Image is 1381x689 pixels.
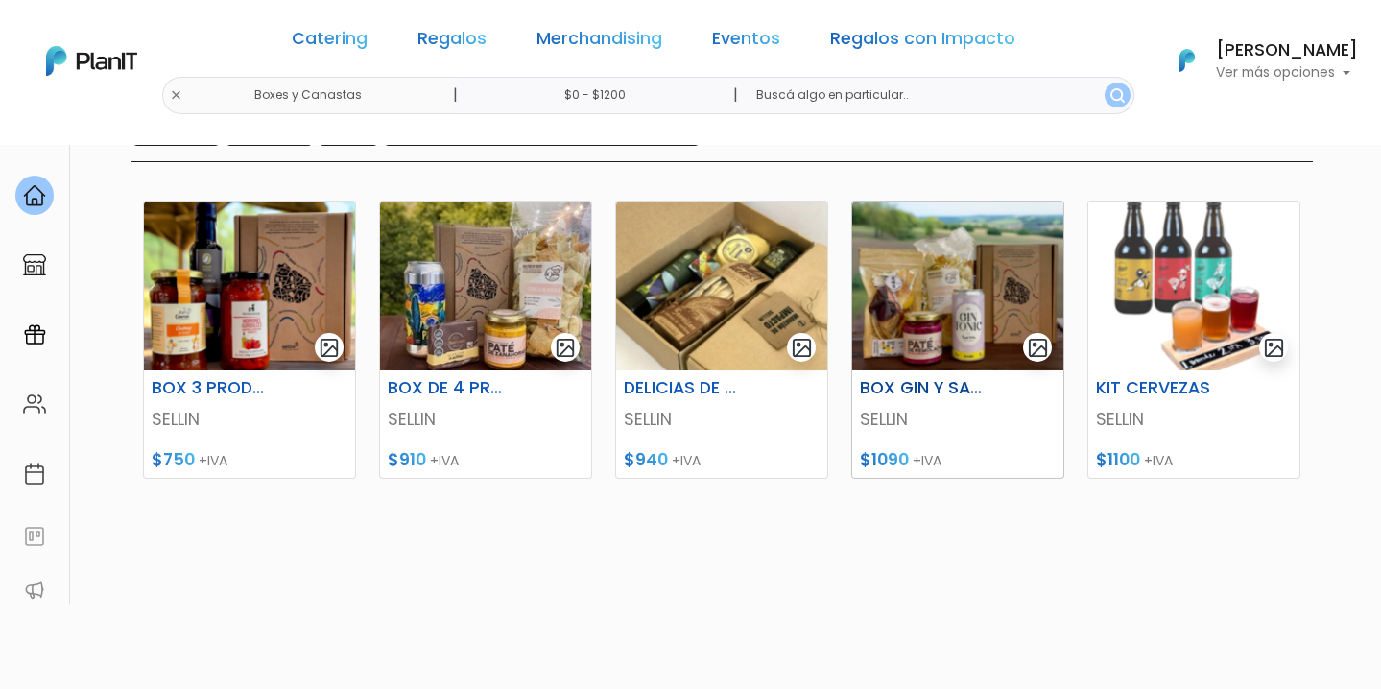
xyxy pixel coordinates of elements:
[99,18,276,56] div: ¿Necesitás ayuda?
[616,202,827,370] img: thumb_Captura_de_pantalla_2025-09-08_165410.png
[712,31,780,54] a: Eventos
[140,378,286,398] h6: BOX 3 PRODUCTOS
[555,337,577,359] img: gallery-light
[615,201,828,479] a: gallery-light DELICIAS DE MI PAÍS SELLIN $940 +IVA
[1216,66,1358,80] p: Ver más opciones
[913,451,941,470] span: +IVA
[430,451,459,470] span: +IVA
[23,392,46,416] img: people-662611757002400ad9ed0e3c099ab2801c6687ba6c219adb57efc949bc21e19d.svg
[319,337,341,359] img: gallery-light
[388,448,426,471] span: $910
[152,448,195,471] span: $750
[1155,36,1358,85] button: PlanIt Logo [PERSON_NAME] Ver más opciones
[848,378,994,398] h6: BOX GIN Y SABORES
[292,31,368,54] a: Catering
[380,202,591,370] img: thumb_8A3A565E-FF75-4788-8FDD-8C934B6B0ABD.jpeg
[1088,202,1299,370] img: thumb_Captura_de_pantalla_2025-10-01_163059.png
[1216,42,1358,59] h6: [PERSON_NAME]
[1144,451,1173,470] span: +IVA
[860,407,1056,432] p: SELLIN
[733,83,738,107] p: |
[417,31,487,54] a: Regalos
[144,202,355,370] img: thumb_68827517855cd_1.png
[624,448,668,471] span: $940
[1166,39,1208,82] img: PlanIt Logo
[852,202,1063,370] img: thumb_Captura_de_pantalla_2025-09-08_165735.png
[1096,407,1292,432] p: SELLIN
[860,448,909,471] span: $1090
[741,77,1133,114] input: Buscá algo en particular..
[46,46,137,76] img: PlanIt Logo
[23,525,46,548] img: feedback-78b5a0c8f98aac82b08bfc38622c3050aee476f2c9584af64705fc4e61158814.svg
[23,463,46,486] img: calendar-87d922413cdce8b2cf7b7f5f62616a5cf9e4887200fb71536465627b3292af00.svg
[612,378,758,398] h6: DELICIAS DE MI PAÍS
[23,184,46,207] img: home-e721727adea9d79c4d83392d1f703f7f8bce08238fde08b1acbfd93340b81755.svg
[23,253,46,276] img: marketplace-4ceaa7011d94191e9ded77b95e3339b90024bf715f7c57f8cf31f2d8c509eaba.svg
[453,83,458,107] p: |
[1087,201,1300,479] a: gallery-light KIT CERVEZAS SELLIN $1100 +IVA
[672,451,701,470] span: +IVA
[1263,337,1285,359] img: gallery-light
[1027,337,1049,359] img: gallery-light
[143,201,356,479] a: gallery-light BOX 3 PRODUCTOS SELLIN $750 +IVA
[791,337,813,359] img: gallery-light
[624,407,820,432] p: SELLIN
[388,407,583,432] p: SELLIN
[152,407,347,432] p: SELLIN
[23,323,46,346] img: campaigns-02234683943229c281be62815700db0a1741e53638e28bf9629b52c665b00959.svg
[851,201,1064,479] a: gallery-light BOX GIN Y SABORES SELLIN $1090 +IVA
[1084,378,1230,398] h6: KIT CERVEZAS
[1110,88,1125,103] img: search_button-432b6d5273f82d61273b3651a40e1bd1b912527efae98b1b7a1b2c0702e16a8d.svg
[1096,448,1140,471] span: $1100
[536,31,662,54] a: Merchandising
[379,201,592,479] a: gallery-light BOX DE 4 PRODUCTOS SELLIN $910 +IVA
[23,579,46,602] img: partners-52edf745621dab592f3b2c58e3bca9d71375a7ef29c3b500c9f145b62cc070d4.svg
[199,451,227,470] span: +IVA
[830,31,1015,54] a: Regalos con Impacto
[376,378,522,398] h6: BOX DE 4 PRODUCTOS
[170,89,182,102] img: close-6986928ebcb1d6c9903e3b54e860dbc4d054630f23adef3a32610726dff6a82b.svg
